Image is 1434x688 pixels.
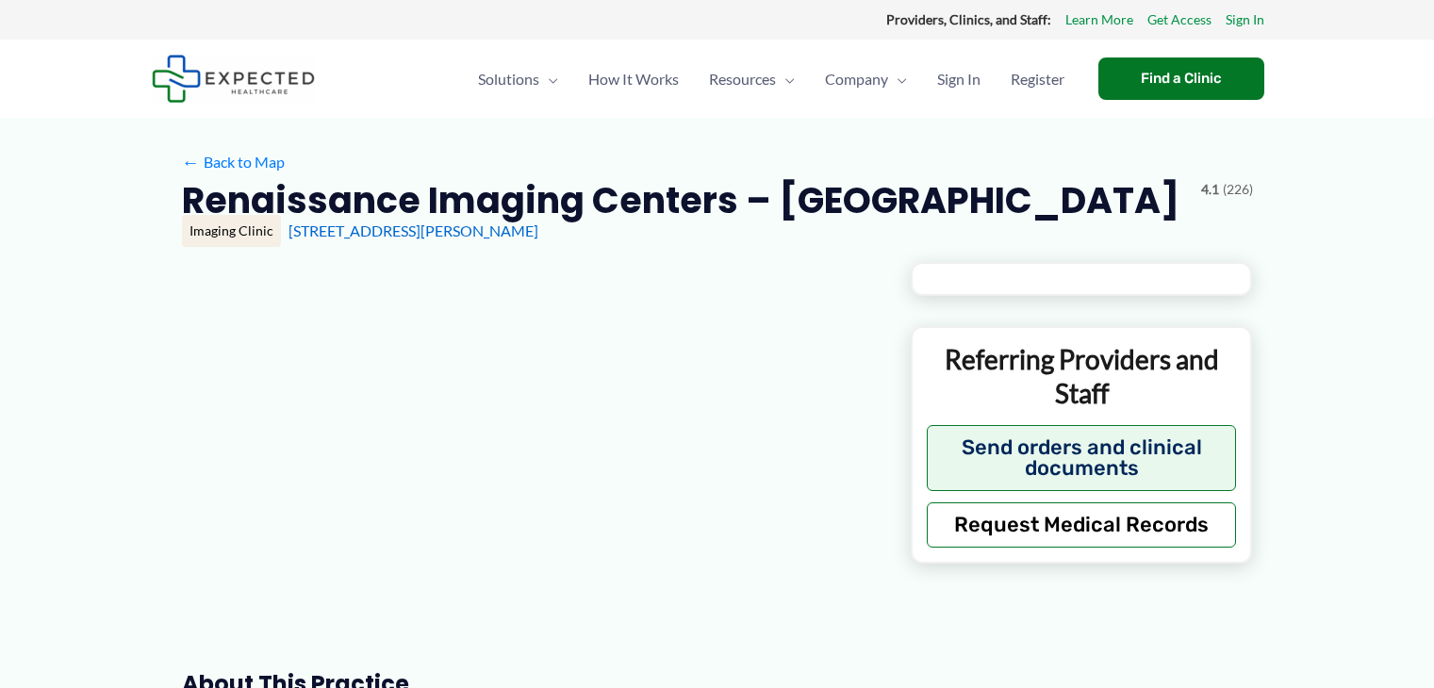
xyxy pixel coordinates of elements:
[478,46,539,112] span: Solutions
[1098,57,1264,100] a: Find a Clinic
[776,46,795,112] span: Menu Toggle
[182,215,281,247] div: Imaging Clinic
[996,46,1080,112] a: Register
[694,46,810,112] a: ResourcesMenu Toggle
[810,46,922,112] a: CompanyMenu Toggle
[1201,177,1219,202] span: 4.1
[1226,8,1264,32] a: Sign In
[927,342,1237,411] p: Referring Providers and Staff
[573,46,694,112] a: How It Works
[922,46,996,112] a: Sign In
[888,46,907,112] span: Menu Toggle
[825,46,888,112] span: Company
[539,46,558,112] span: Menu Toggle
[927,502,1237,548] button: Request Medical Records
[588,46,679,112] span: How It Works
[152,55,315,103] img: Expected Healthcare Logo - side, dark font, small
[937,46,981,112] span: Sign In
[182,148,285,176] a: ←Back to Map
[927,425,1237,491] button: Send orders and clinical documents
[182,177,1179,223] h2: Renaissance Imaging Centers – [GEOGRAPHIC_DATA]
[463,46,573,112] a: SolutionsMenu Toggle
[1147,8,1211,32] a: Get Access
[886,11,1051,27] strong: Providers, Clinics, and Staff:
[463,46,1080,112] nav: Primary Site Navigation
[709,46,776,112] span: Resources
[1223,177,1253,202] span: (226)
[1065,8,1133,32] a: Learn More
[182,153,200,171] span: ←
[1011,46,1064,112] span: Register
[288,221,538,239] a: [STREET_ADDRESS][PERSON_NAME]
